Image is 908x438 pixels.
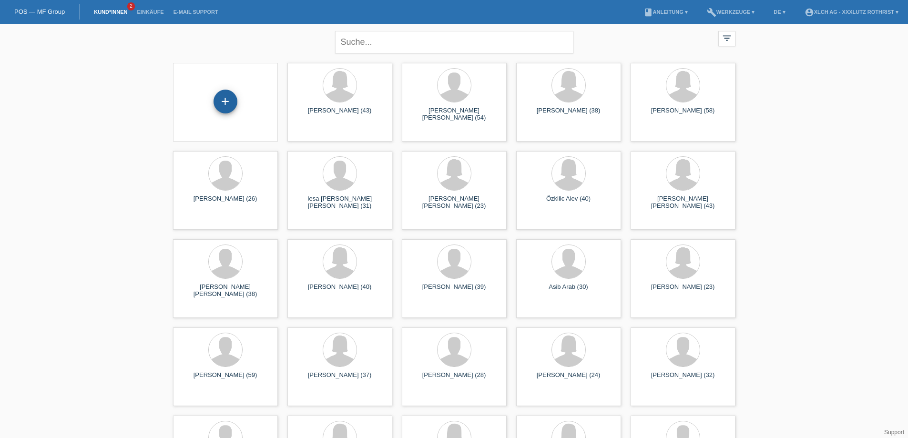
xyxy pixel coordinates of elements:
[409,107,499,122] div: [PERSON_NAME] [PERSON_NAME] (54)
[409,371,499,387] div: [PERSON_NAME] (28)
[169,9,223,15] a: E-Mail Support
[639,9,693,15] a: bookAnleitung ▾
[800,9,903,15] a: account_circleXLCH AG - XXXLutz Rothrist ▾
[702,9,760,15] a: buildWerkzeuge ▾
[884,429,904,436] a: Support
[335,31,573,53] input: Suche...
[638,107,728,122] div: [PERSON_NAME] (58)
[181,195,270,210] div: [PERSON_NAME] (26)
[127,2,135,10] span: 2
[409,283,499,298] div: [PERSON_NAME] (39)
[638,195,728,210] div: [PERSON_NAME] [PERSON_NAME] (43)
[769,9,790,15] a: DE ▾
[181,283,270,298] div: [PERSON_NAME] [PERSON_NAME] (38)
[638,283,728,298] div: [PERSON_NAME] (23)
[295,371,385,387] div: [PERSON_NAME] (37)
[295,107,385,122] div: [PERSON_NAME] (43)
[181,371,270,387] div: [PERSON_NAME] (59)
[524,283,613,298] div: Asib Arab (30)
[214,93,237,110] div: Kund*in hinzufügen
[805,8,814,17] i: account_circle
[643,8,653,17] i: book
[132,9,168,15] a: Einkäufe
[524,371,613,387] div: [PERSON_NAME] (24)
[295,283,385,298] div: [PERSON_NAME] (40)
[295,195,385,210] div: Iesa [PERSON_NAME] [PERSON_NAME] (31)
[707,8,716,17] i: build
[14,8,65,15] a: POS — MF Group
[524,107,613,122] div: [PERSON_NAME] (38)
[409,195,499,210] div: [PERSON_NAME] [PERSON_NAME] (23)
[638,371,728,387] div: [PERSON_NAME] (32)
[89,9,132,15] a: Kund*innen
[524,195,613,210] div: Özkilic Alev (40)
[722,33,732,43] i: filter_list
